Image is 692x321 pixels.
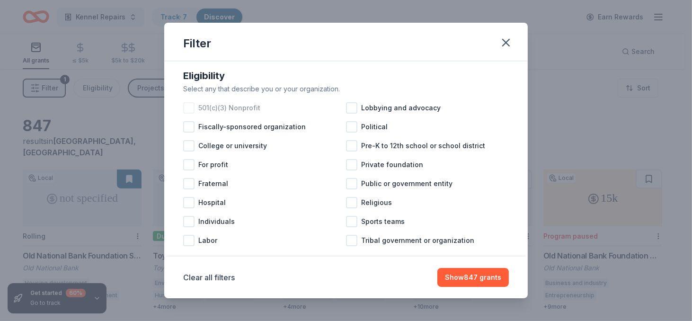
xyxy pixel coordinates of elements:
span: Public or government entity [361,178,452,189]
span: Lobbying and advocacy [361,102,441,114]
span: 501(c)(3) Nonprofit [198,102,260,114]
span: Labor [198,235,217,246]
span: Private foundation [361,159,423,170]
button: Show847 grants [437,268,509,287]
div: Select any that describe you or your organization. [183,83,509,95]
span: Hospital [198,197,226,208]
span: Sports teams [361,216,405,227]
span: Pre-K to 12th school or school district [361,140,485,152]
span: Individuals [198,216,235,227]
span: Religious [361,197,392,208]
div: Filter [183,36,211,51]
span: College or university [198,140,267,152]
span: Fiscally-sponsored organization [198,121,306,133]
span: Tribal government or organization [361,235,474,246]
span: Political [361,121,388,133]
button: Clear all filters [183,272,235,283]
span: Fraternal [198,178,228,189]
span: For profit [198,159,228,170]
div: Eligibility [183,68,509,83]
